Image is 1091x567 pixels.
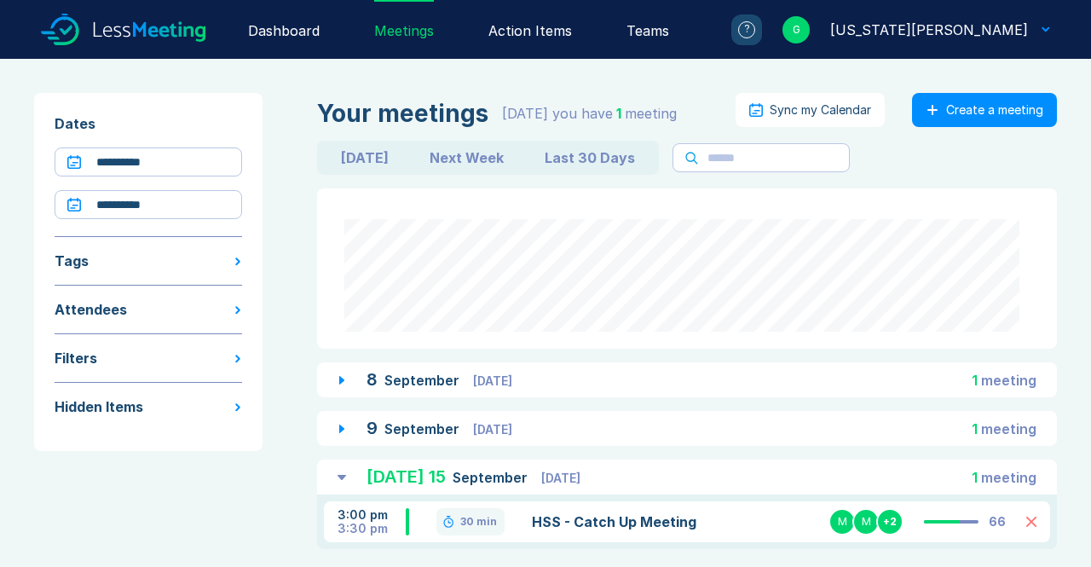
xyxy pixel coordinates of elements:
[770,103,871,117] div: Sync my Calendar
[616,105,621,122] span: 1
[981,420,1036,437] span: meeting
[972,469,978,486] span: 1
[338,508,406,522] div: 3:00 pm
[989,515,1006,529] div: 66
[828,508,856,535] div: M
[876,508,903,535] div: + 2
[453,469,531,486] span: September
[473,422,512,437] span: [DATE]
[384,420,463,437] span: September
[55,113,242,134] div: Dates
[55,396,143,417] div: Hidden Items
[852,508,880,535] div: M
[524,144,655,171] button: Last 30 Days
[367,466,446,487] span: [DATE] 15
[367,418,378,438] span: 9
[981,469,1036,486] span: meeting
[502,103,677,124] div: [DATE] you have meeting
[338,522,406,535] div: 3:30 pm
[532,512,765,532] a: HSS - Catch Up Meeting
[736,93,885,127] button: Sync my Calendar
[55,299,127,320] div: Attendees
[1026,517,1036,527] button: Delete
[738,21,755,38] div: ?
[981,372,1036,389] span: meeting
[711,14,762,45] a: ?
[320,144,409,171] button: [DATE]
[473,373,512,388] span: [DATE]
[830,20,1028,40] div: Georgia Kellie
[409,144,524,171] button: Next Week
[460,515,497,529] div: 30 min
[912,93,1057,127] button: Create a meeting
[541,471,580,485] span: [DATE]
[55,251,89,271] div: Tags
[384,372,463,389] span: September
[946,103,1043,117] div: Create a meeting
[972,420,978,437] span: 1
[367,369,378,390] span: 8
[317,100,488,127] div: Your meetings
[972,372,978,389] span: 1
[782,16,810,43] div: G
[55,348,97,368] div: Filters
